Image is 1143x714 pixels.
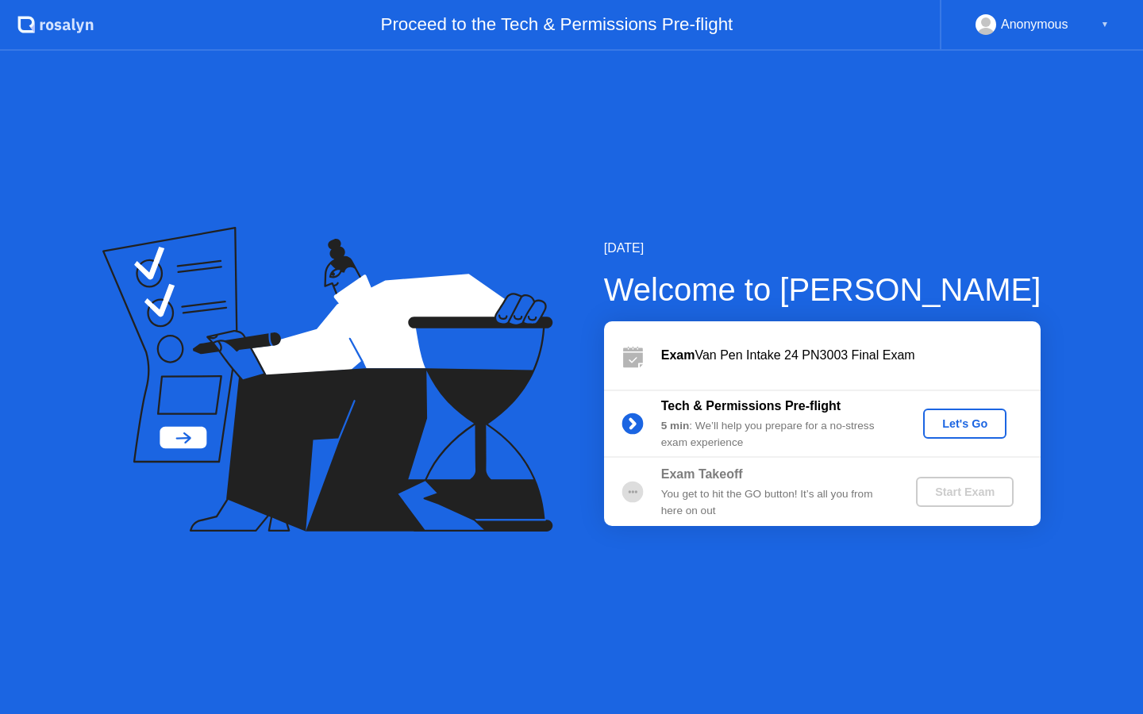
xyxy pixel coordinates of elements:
div: : We’ll help you prepare for a no-stress exam experience [661,418,890,451]
div: You get to hit the GO button! It’s all you from here on out [661,486,890,519]
b: 5 min [661,420,690,432]
b: Exam Takeoff [661,467,743,481]
div: Van Pen Intake 24 PN3003 Final Exam [661,346,1041,365]
div: Start Exam [922,486,1007,498]
div: Welcome to [PERSON_NAME] [604,266,1041,313]
b: Exam [661,348,695,362]
button: Let's Go [923,409,1006,439]
div: Let's Go [929,417,1000,430]
div: [DATE] [604,239,1041,258]
div: ▼ [1101,14,1109,35]
b: Tech & Permissions Pre-flight [661,399,841,413]
div: Anonymous [1001,14,1068,35]
button: Start Exam [916,477,1014,507]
